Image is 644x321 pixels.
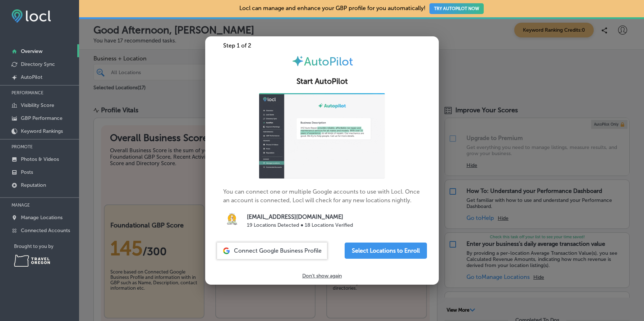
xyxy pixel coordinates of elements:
[21,227,70,234] p: Connected Accounts
[21,115,63,121] p: GBP Performance
[14,244,79,249] p: Brought to you by
[247,221,353,229] p: 19 Locations Detected ● 18 Locations Verified
[304,55,353,68] span: AutoPilot
[234,247,322,254] span: Connect Google Business Profile
[259,93,385,178] img: ap-gif
[223,93,421,231] p: You can connect one or multiple Google accounts to use with Locl. Once an account is connected, L...
[21,214,63,221] p: Manage Locations
[21,102,54,108] p: Visibility Score
[247,213,353,221] p: [EMAIL_ADDRESS][DOMAIN_NAME]
[214,77,430,86] h2: Start AutoPilot
[429,3,484,14] button: TRY AUTOPILOT NOW
[21,156,59,162] p: Photos & Videos
[21,128,63,134] p: Keyword Rankings
[14,255,50,267] img: Travel Oregon
[205,42,439,49] div: Step 1 of 2
[21,48,42,54] p: Overview
[21,182,46,188] p: Reputation
[21,61,55,67] p: Directory Sync
[21,74,42,80] p: AutoPilot
[291,55,304,67] img: autopilot-icon
[302,273,342,279] p: Don't show again
[11,9,51,23] img: fda3e92497d09a02dc62c9cd864e3231.png
[345,243,427,259] button: Select Locations to Enroll
[21,169,33,175] p: Posts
